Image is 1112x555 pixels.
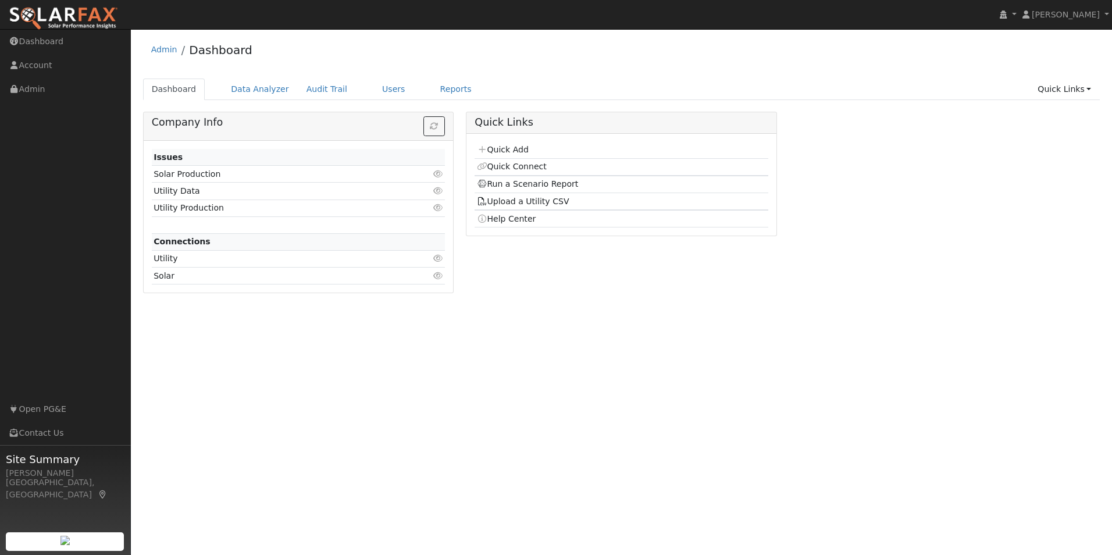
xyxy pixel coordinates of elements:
a: Audit Trail [298,79,356,100]
h5: Company Info [152,116,445,129]
i: Click to view [433,170,443,178]
img: retrieve [60,536,70,545]
a: Run a Scenario Report [477,179,579,188]
span: [PERSON_NAME] [1032,10,1100,19]
a: Upload a Utility CSV [477,197,569,206]
img: SolarFax [9,6,118,31]
i: Click to view [433,187,443,195]
a: Quick Connect [477,162,547,171]
i: Click to view [433,272,443,280]
td: Solar Production [152,166,398,183]
a: Help Center [477,214,536,223]
a: Users [373,79,414,100]
div: [PERSON_NAME] [6,467,124,479]
a: Map [98,490,108,499]
i: Click to view [433,254,443,262]
i: Click to view [433,204,443,212]
td: Utility [152,250,398,267]
a: Quick Links [1029,79,1100,100]
a: Admin [151,45,177,54]
td: Utility Production [152,200,398,216]
a: Data Analyzer [222,79,298,100]
a: Dashboard [143,79,205,100]
strong: Connections [154,237,211,246]
strong: Issues [154,152,183,162]
div: [GEOGRAPHIC_DATA], [GEOGRAPHIC_DATA] [6,476,124,501]
a: Dashboard [189,43,252,57]
a: Reports [432,79,480,100]
td: Utility Data [152,183,398,200]
td: Solar [152,268,398,284]
a: Quick Add [477,145,529,154]
span: Site Summary [6,451,124,467]
h5: Quick Links [475,116,768,129]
